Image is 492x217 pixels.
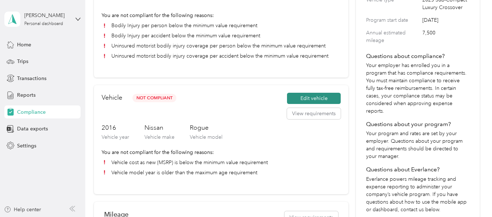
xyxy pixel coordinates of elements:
iframe: Everlance-gr Chat Button Frame [451,176,492,217]
span: Not Compliant [132,94,176,102]
span: Transactions [17,75,46,82]
h2: Vehicle [102,93,122,103]
li: Vehicle cost as new (MSRP) is below the minimum value requirement [102,159,341,166]
span: 7,500 [422,29,469,44]
button: Edit vehicle [287,93,341,104]
div: [PERSON_NAME] [24,12,70,19]
label: Program start date [366,16,420,24]
p: Vehicle model [190,133,222,141]
p: Vehicle make [144,133,175,141]
p: You are not compliant for the following reasons: [102,149,341,156]
label: Annual estimated mileage [366,29,420,44]
span: Reports [17,91,36,99]
p: Your program and rates are set by your employer. Questions about your program and requirements sh... [366,130,469,160]
h4: Questions about your program? [366,120,469,129]
h4: Questions about Everlance? [366,165,469,174]
span: Compliance [17,108,46,116]
h3: 2016 [102,123,129,132]
li: Vehicle model year is older than the maximum age requirement [102,169,341,176]
li: Bodily Injury per person below the minimum value requirement [102,22,341,29]
span: Settings [17,142,36,150]
h3: Nissan [144,123,175,132]
div: Personal dashboard [24,22,63,26]
span: Trips [17,58,28,65]
li: Uninsured motorist bodily injury coverage per accident below the minimum value requirement [102,52,341,60]
span: [DATE] [422,16,469,24]
p: Everlance powers mileage tracking and expense reporting to administer your company’s vehicle prog... [366,175,469,213]
button: View requirements [287,108,341,120]
span: Home [17,41,31,49]
span: Data exports [17,125,48,133]
h4: Questions about compliance? [366,52,469,60]
button: Help center [4,206,41,213]
p: Vehicle year [102,133,129,141]
li: Uninsured motorist bodily injury coverage per person below the minimum value requirement [102,42,341,50]
p: You are not compliant for the following reasons: [102,12,341,19]
li: Bodily Injury per accident below the minimum value requirement [102,32,341,39]
p: Your employer has enrolled you in a program that has compliance requirements. You must maintain c... [366,62,469,115]
h3: Rogue [190,123,222,132]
